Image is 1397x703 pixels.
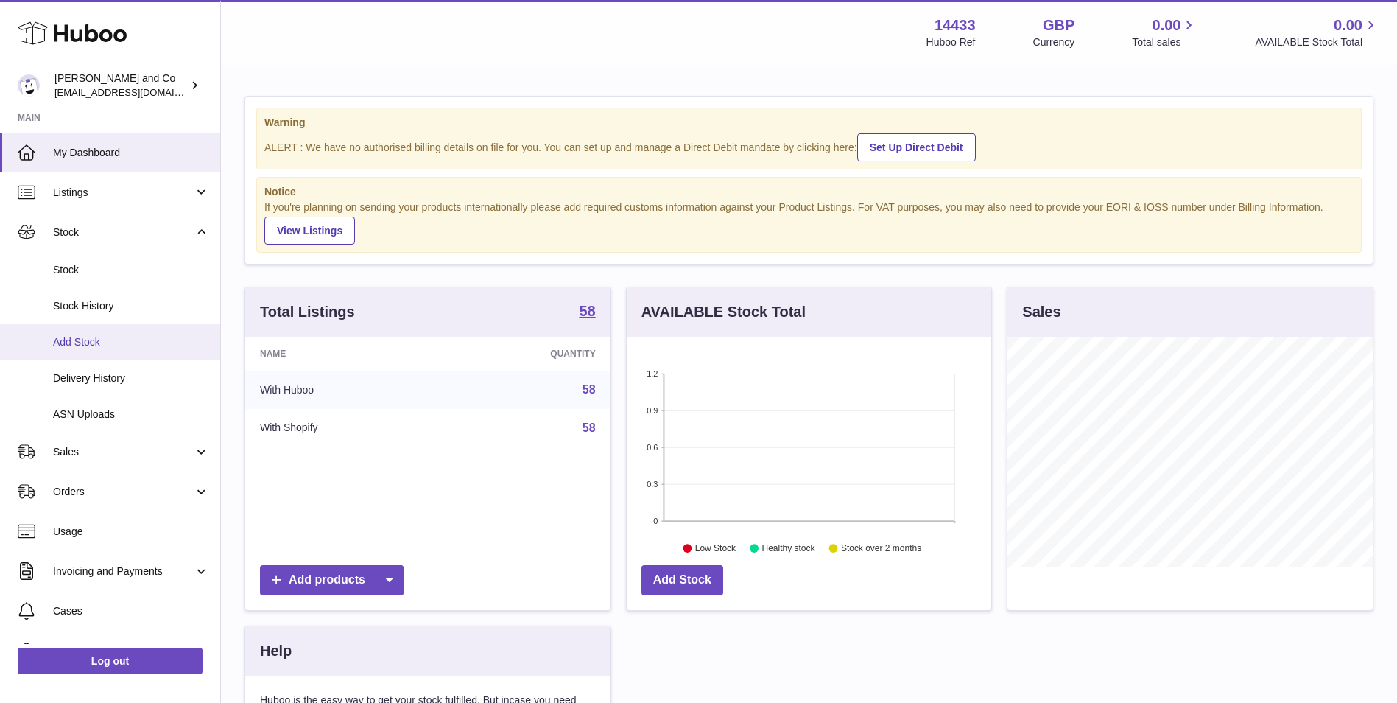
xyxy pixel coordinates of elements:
h3: Help [260,641,292,661]
a: Add products [260,565,404,595]
h3: AVAILABLE Stock Total [641,302,806,322]
text: Stock over 2 months [841,544,921,554]
span: Orders [53,485,194,499]
a: Log out [18,648,203,674]
text: Healthy stock [761,544,815,554]
a: View Listings [264,217,355,245]
span: AVAILABLE Stock Total [1255,35,1379,49]
a: 0.00 Total sales [1132,15,1197,49]
a: 58 [579,304,595,321]
th: Name [245,337,442,371]
td: With Shopify [245,409,442,447]
text: 1.2 [647,369,658,378]
span: Invoicing and Payments [53,564,194,578]
strong: 14433 [935,15,976,35]
span: Total sales [1132,35,1197,49]
td: With Huboo [245,371,442,409]
a: Set Up Direct Debit [857,133,976,161]
span: Delivery History [53,371,209,385]
div: [PERSON_NAME] and Co [54,71,187,99]
span: 0.00 [1334,15,1362,35]
span: [EMAIL_ADDRESS][DOMAIN_NAME] [54,86,217,98]
div: Huboo Ref [926,35,976,49]
th: Quantity [442,337,610,371]
h3: Sales [1022,302,1060,322]
div: Currency [1033,35,1075,49]
span: Sales [53,445,194,459]
span: Usage [53,525,209,539]
text: 0 [653,517,658,525]
span: Add Stock [53,335,209,349]
a: Add Stock [641,565,723,595]
span: 0.00 [1153,15,1181,35]
a: 58 [583,422,596,434]
span: Stock History [53,299,209,313]
strong: GBP [1043,15,1074,35]
span: Listings [53,186,194,200]
a: 0.00 AVAILABLE Stock Total [1255,15,1379,49]
strong: Notice [264,185,1354,199]
a: 58 [583,383,596,396]
span: Stock [53,263,209,277]
div: If you're planning on sending your products internationally please add required customs informati... [264,200,1354,245]
img: internalAdmin-14433@internal.huboo.com [18,74,40,97]
span: Stock [53,225,194,239]
strong: Warning [264,116,1354,130]
h3: Total Listings [260,302,355,322]
text: 0.9 [647,406,658,415]
strong: 58 [579,304,595,318]
text: 0.3 [647,480,658,489]
span: Cases [53,604,209,618]
span: My Dashboard [53,146,209,160]
text: Low Stock [695,544,736,554]
div: ALERT : We have no authorised billing details on file for you. You can set up and manage a Direct... [264,131,1354,161]
span: ASN Uploads [53,408,209,422]
text: 0.6 [647,443,658,452]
